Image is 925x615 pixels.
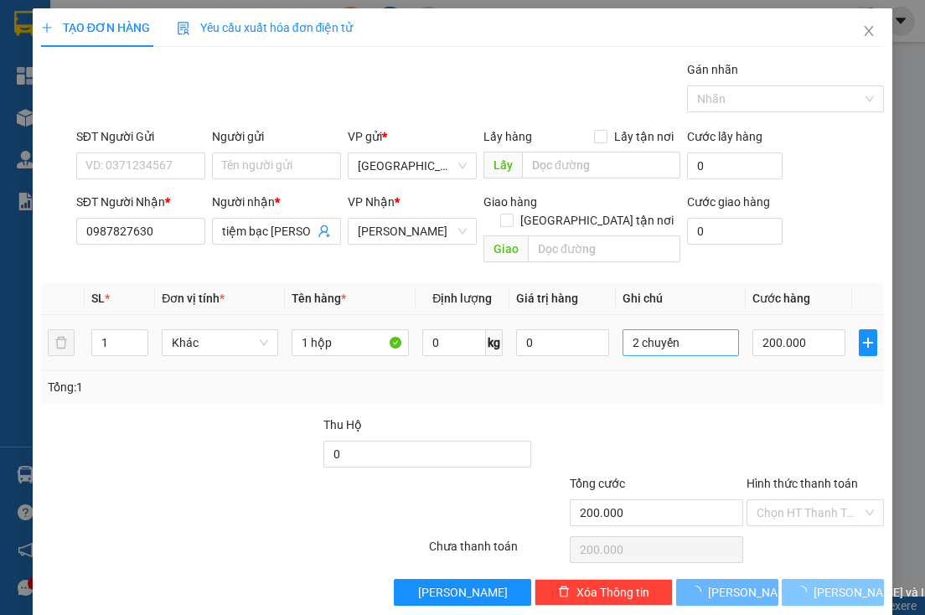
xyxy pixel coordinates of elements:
[687,130,762,143] label: Cước lấy hàng
[196,34,313,54] div: chi tuyền
[323,418,362,432] span: Thu Hộ
[708,583,798,602] span: [PERSON_NAME]
[576,583,649,602] span: Xóa Thông tin
[616,282,746,315] th: Ghi chú
[860,336,876,349] span: plus
[196,14,313,34] div: Tân Phú
[782,579,884,606] button: [PERSON_NAME] và In
[348,195,395,209] span: VP Nhận
[514,211,680,230] span: [GEOGRAPHIC_DATA] tận nơi
[427,537,568,566] div: Chưa thanh toán
[570,477,625,490] span: Tổng cước
[690,586,708,597] span: loading
[687,218,783,245] input: Cước giao hàng
[752,292,810,305] span: Cước hàng
[292,329,408,356] input: VD: Bàn, Ghế
[292,292,346,305] span: Tên hàng
[172,330,268,355] span: Khác
[196,16,236,34] span: Nhận:
[483,152,522,178] span: Lấy
[177,21,354,34] span: Yêu cầu xuất hóa đơn điện tử
[859,329,877,356] button: plus
[177,22,190,35] img: icon
[687,152,783,179] input: Cước lấy hàng
[535,579,672,606] button: deleteXóa Thông tin
[394,579,531,606] button: [PERSON_NAME]
[516,292,578,305] span: Giá trị hàng
[418,583,508,602] span: [PERSON_NAME]
[432,292,492,305] span: Định lượng
[845,8,892,55] button: Close
[358,153,467,178] span: Sài Gòn
[212,127,341,146] div: Người gửi
[528,235,680,262] input: Dọc đường
[41,21,150,34] span: TẠO ĐƠN HÀNG
[795,586,814,597] span: loading
[516,329,609,356] input: 0
[14,14,40,32] span: Gửi:
[162,292,225,305] span: Đơn vị tính
[318,225,331,238] span: user-add
[14,14,184,52] div: [GEOGRAPHIC_DATA]
[196,54,313,78] div: 0979415395
[41,22,53,34] span: plus
[486,329,503,356] span: kg
[483,130,532,143] span: Lấy hàng
[48,378,359,396] div: Tổng: 1
[358,219,467,244] span: Tiên Thuỷ
[483,195,537,209] span: Giao hàng
[76,193,205,211] div: SĐT Người Nhận
[687,63,738,76] label: Gán nhãn
[676,579,778,606] button: [PERSON_NAME]
[747,477,858,490] label: Hình thức thanh toán
[522,152,680,178] input: Dọc đường
[348,127,477,146] div: VP gửi
[91,292,105,305] span: SL
[212,193,341,211] div: Người nhận
[483,235,528,262] span: Giao
[623,329,739,356] input: Ghi Chú
[607,127,680,146] span: Lấy tận nơi
[558,586,570,599] span: delete
[862,24,876,38] span: close
[48,329,75,356] button: delete
[196,87,220,105] span: DĐ:
[76,127,205,146] div: SĐT Người Gửi
[196,78,279,195] span: cây xăng phước nguyên
[687,195,770,209] label: Cước giao hàng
